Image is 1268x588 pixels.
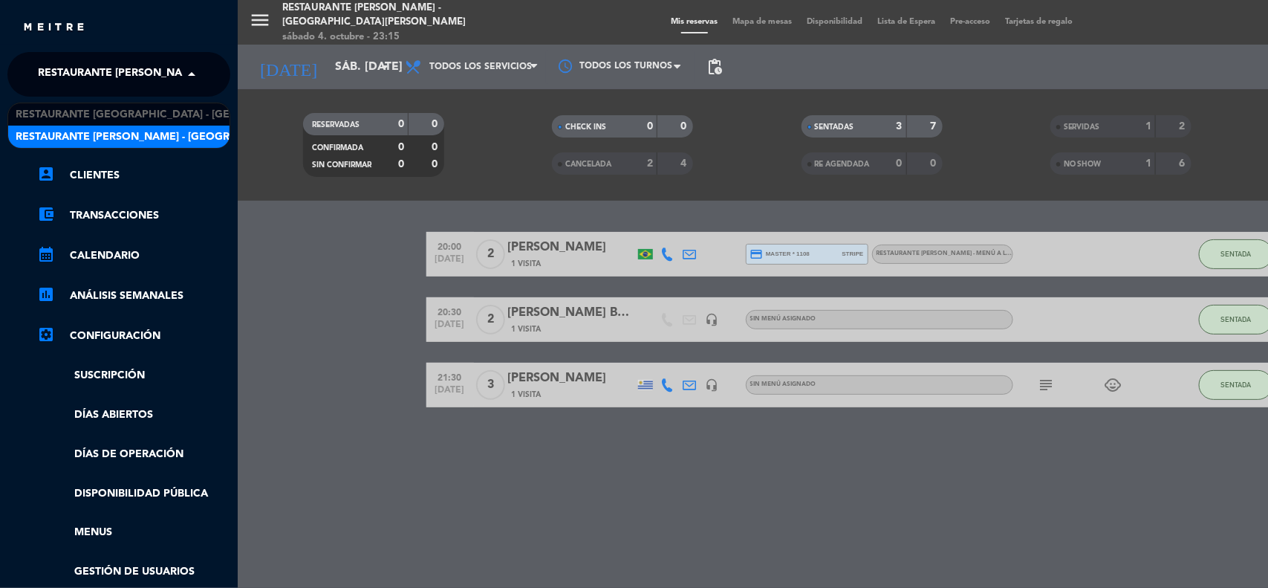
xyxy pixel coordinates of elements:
a: Suscripción [37,367,230,384]
a: account_boxClientes [37,167,230,184]
a: Configuración [37,327,230,345]
a: assessmentANÁLISIS SEMANALES [37,287,230,305]
i: assessment [37,285,55,303]
a: account_balance_walletTransacciones [37,207,230,224]
a: Gestión de usuarios [37,563,230,581]
i: account_box [37,165,55,183]
span: Restaurante [PERSON_NAME] - [GEOGRAPHIC_DATA][PERSON_NAME] [16,129,384,146]
a: Disponibilidad pública [37,485,230,503]
i: calendar_month [37,245,55,263]
a: Días de Operación [37,446,230,463]
i: settings_applications [37,326,55,343]
a: Menus [37,524,230,541]
span: Restaurante [PERSON_NAME] - [GEOGRAPHIC_DATA][PERSON_NAME] [38,59,406,90]
i: account_balance_wallet [37,205,55,223]
a: calendar_monthCalendario [37,247,230,265]
span: Restaurante [GEOGRAPHIC_DATA] - [GEOGRAPHIC_DATA][PERSON_NAME] [16,106,408,123]
a: Días abiertos [37,407,230,424]
img: MEITRE [22,22,85,33]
